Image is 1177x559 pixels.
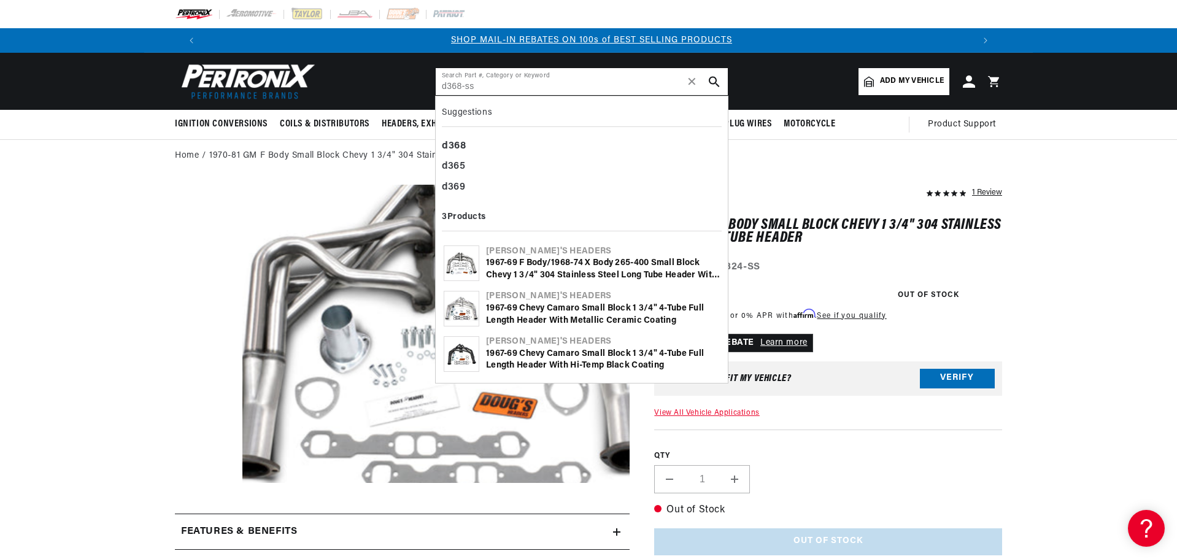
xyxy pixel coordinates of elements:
a: See if you qualify - Learn more about Affirm Financing (opens in modal) [817,312,886,320]
div: Part Number: [654,260,1002,276]
span: Add my vehicle [880,75,944,87]
span: Affirm [793,309,815,318]
div: [PERSON_NAME]'s Headers [486,245,720,258]
summary: Spark Plug Wires [691,110,778,139]
b: d368 [442,141,466,151]
b: 3 Products [442,212,486,222]
a: Add my vehicle [859,68,949,95]
strong: D324-SS [718,262,760,272]
a: 1970-81 GM F Body Small Block Chevy 1 3/4" 304 Stainless Steel Long Tube Header [209,149,554,163]
div: [PERSON_NAME]'s Headers [486,290,720,303]
span: Motorcycle [784,118,835,131]
summary: Features & Benefits [175,514,630,550]
slideshow-component: Translation missing: en.sections.announcements.announcement_bar [144,28,1033,53]
summary: Coils & Distributors [274,110,376,139]
summary: Product Support [928,110,1002,139]
media-gallery: Gallery Viewer [175,185,630,489]
div: 1967-69 F Body/1968-74 X Body 265-400 Small Block Chevy 1 3/4" 304 Stainless Steel Long Tube Head... [486,257,720,281]
nav: breadcrumbs [175,149,1002,163]
input: Search Part #, Category or Keyword [436,68,728,95]
div: 1967-69 Chevy Camaro Small Block 1 3/4" 4-Tube Full Length Header with Metallic Ceramic Coating [486,303,720,326]
p: $100 MAIL-IN REBATE [654,334,812,352]
span: Spark Plug Wires [697,118,772,131]
span: Out of Stock [891,288,966,303]
a: View All Vehicle Applications [654,409,759,417]
img: 1967-69 Chevy Camaro Small Block 1 3/4" 4-Tube Full Length Header with Hi-Temp Black Coating [444,337,479,371]
div: d369 [442,177,722,198]
div: 1 Review [972,185,1002,199]
div: [PERSON_NAME]'s Headers [486,336,720,348]
h1: 1970-81 GM F Body Small Block Chevy 1 3/4" 304 Stainless Steel Long Tube Header [654,219,1002,244]
div: 2 of 3 [207,34,976,47]
div: 1967-69 Chevy Camaro Small Block 1 3/4" 4-Tube Full Length Header with Hi-Temp Black Coating [486,348,720,372]
summary: Motorcycle [778,110,841,139]
p: Out of Stock [654,503,1002,519]
button: search button [701,68,728,95]
span: Product Support [928,118,996,131]
span: Coils & Distributors [280,118,369,131]
img: 1967-69 F Body/1968-74 X Body 265-400 Small Block Chevy 1 3/4" 304 Stainless Steel Long Tube Head... [444,251,479,276]
div: Announcement [207,34,976,47]
summary: Ignition Conversions [175,110,274,139]
summary: Headers, Exhausts & Components [376,110,531,139]
div: d365 [442,156,722,177]
div: Suggestions [442,102,722,127]
label: QTY [654,451,1002,461]
span: Headers, Exhausts & Components [382,118,525,131]
h2: Features & Benefits [181,524,297,540]
img: Pertronix [175,60,316,102]
a: Learn more [760,338,808,347]
button: Translation missing: en.sections.announcements.next_announcement [973,28,998,53]
img: 1967-69 Chevy Camaro Small Block 1 3/4" 4-Tube Full Length Header with Metallic Ceramic Coating [444,291,479,326]
span: Ignition Conversions [175,118,268,131]
button: Verify [920,369,995,388]
a: Home [175,149,199,163]
a: SHOP MAIL-IN REBATES ON 100s of BEST SELLING PRODUCTS [451,36,732,45]
button: Translation missing: en.sections.announcements.previous_announcement [179,28,204,53]
p: Starting at /mo or 0% APR with . [654,310,886,322]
